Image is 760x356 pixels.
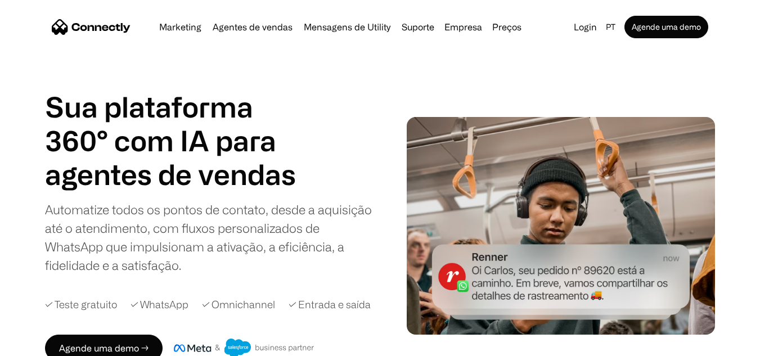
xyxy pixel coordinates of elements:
[131,297,188,312] div: ✓ WhatsApp
[202,297,275,312] div: ✓ Omnichannel
[45,157,304,191] div: carousel
[397,22,439,31] a: Suporte
[208,22,297,31] a: Agentes de vendas
[299,22,395,31] a: Mensagens de Utility
[606,19,615,35] div: pt
[601,19,622,35] div: pt
[45,200,376,274] div: Automatize todos os pontos de contato, desde a aquisição até o atendimento, com fluxos personaliz...
[45,297,117,312] div: ✓ Teste gratuito
[52,19,131,35] a: home
[624,16,708,38] a: Agende uma demo
[23,336,68,352] ul: Language list
[45,157,304,191] h1: agentes de vendas
[289,297,371,312] div: ✓ Entrada e saída
[45,90,304,157] h1: Sua plataforma 360° com IA para
[45,157,304,191] div: 1 of 4
[155,22,206,31] a: Marketing
[569,19,601,35] a: Login
[444,19,482,35] div: Empresa
[488,22,526,31] a: Preços
[441,19,485,35] div: Empresa
[11,335,68,352] aside: Language selected: Português (Brasil)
